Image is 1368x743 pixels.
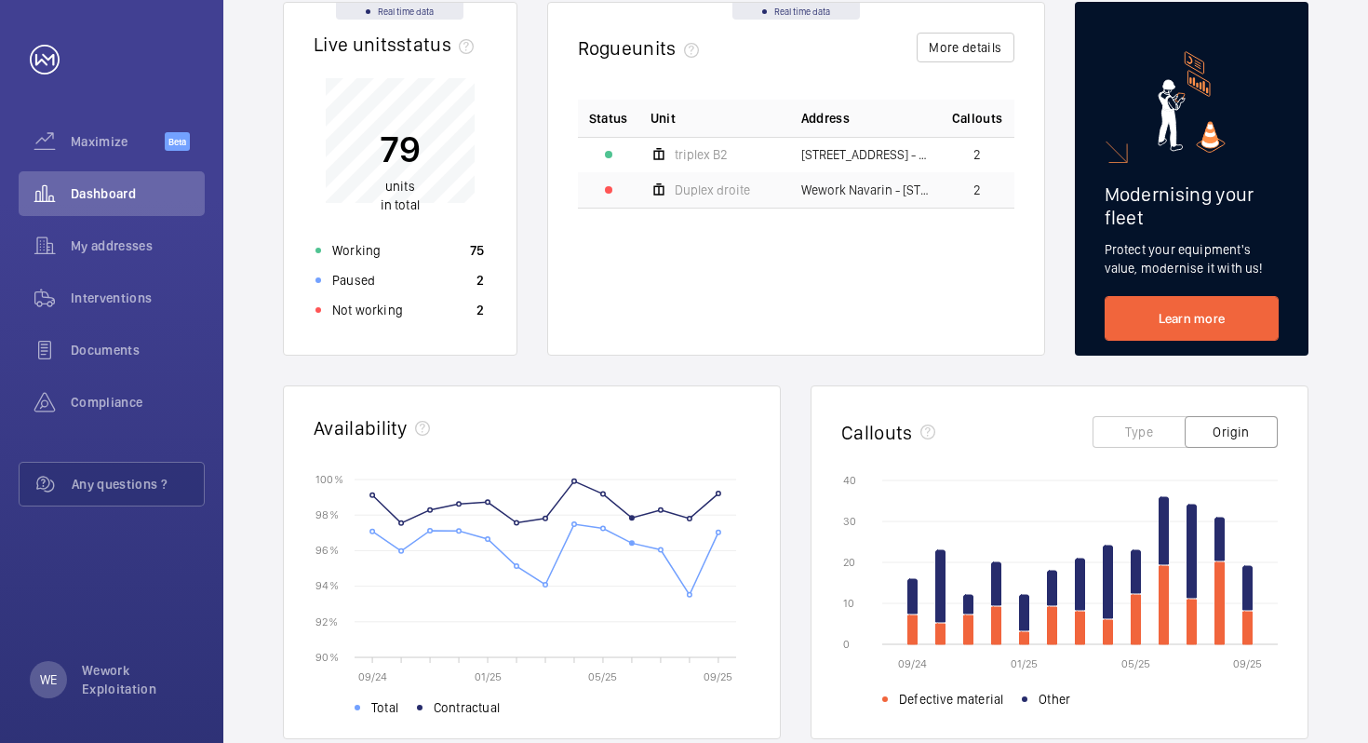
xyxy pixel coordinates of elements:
[1233,657,1262,670] text: 09/25
[801,183,930,196] span: Wework Navarin - [STREET_ADDRESS]
[952,109,1003,128] span: Callouts
[899,690,1003,709] span: Defective material
[475,670,502,683] text: 01/25
[843,597,854,610] text: 10
[843,556,855,569] text: 20
[1105,240,1280,277] p: Protect your equipment's value, modernise it with us!
[71,289,205,307] span: Interventions
[841,421,913,444] h2: Callouts
[71,132,165,151] span: Maximize
[973,183,981,196] span: 2
[675,183,750,196] span: Duplex droite
[71,393,205,412] span: Compliance
[898,657,927,670] text: 09/24
[358,670,387,683] text: 09/24
[315,472,343,485] text: 100 %
[336,3,463,20] div: Real time data
[315,650,339,663] text: 90 %
[650,109,676,128] span: Unit
[71,236,205,255] span: My addresses
[332,301,403,319] p: Not working
[71,341,205,359] span: Documents
[380,126,421,172] p: 79
[843,474,856,487] text: 40
[165,132,190,151] span: Beta
[476,271,484,290] p: 2
[1105,182,1280,229] h2: Modernising your fleet
[71,184,205,203] span: Dashboard
[396,33,481,56] span: status
[476,301,484,319] p: 2
[314,33,481,56] h2: Live units
[1093,416,1186,448] button: Type
[801,109,850,128] span: Address
[588,670,617,683] text: 05/25
[973,148,981,161] span: 2
[380,177,421,214] p: in total
[632,36,706,60] span: units
[1039,690,1070,709] span: Other
[1105,296,1280,341] a: Learn more
[332,271,375,290] p: Paused
[371,698,398,717] span: Total
[704,670,732,683] text: 09/25
[589,109,628,128] p: Status
[315,544,339,557] text: 96 %
[434,698,500,717] span: Contractual
[1011,657,1038,670] text: 01/25
[1121,657,1150,670] text: 05/25
[82,661,194,698] p: Wework Exploitation
[385,179,415,194] span: units
[470,241,485,260] p: 75
[332,241,381,260] p: Working
[801,148,930,161] span: [STREET_ADDRESS] - [STREET_ADDRESS]
[578,36,706,60] h2: Rogue
[72,475,204,493] span: Any questions ?
[843,515,856,528] text: 30
[1185,416,1278,448] button: Origin
[917,33,1013,62] button: More details
[40,670,57,689] p: WE
[315,508,339,521] text: 98 %
[314,416,408,439] h2: Availability
[732,3,860,20] div: Real time data
[843,638,850,651] text: 0
[1158,51,1226,153] img: marketing-card.svg
[315,579,339,592] text: 94 %
[315,615,338,628] text: 92 %
[675,148,728,161] span: triplex B2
